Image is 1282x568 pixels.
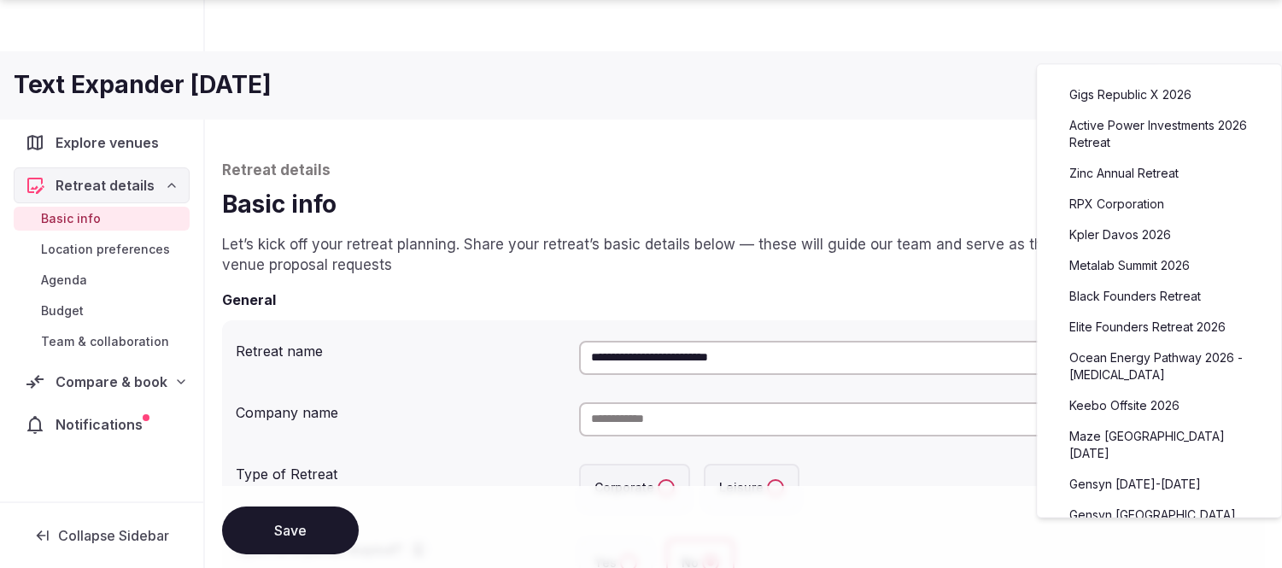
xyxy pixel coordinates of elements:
[58,527,169,544] span: Collapse Sidebar
[658,479,675,496] button: Corporate
[767,479,784,496] button: Leisure
[579,464,690,512] label: Corporate
[41,333,169,350] span: Team & collaboration
[56,132,166,153] span: Explore venues
[1054,81,1264,108] a: Gigs Republic X 2026
[222,507,359,554] button: Save
[1054,392,1264,419] a: Keebo Offsite 2026
[41,241,170,258] span: Location preferences
[704,464,799,512] label: Leisure
[236,334,565,361] div: Retreat name
[1054,501,1264,546] a: Gensyn [GEOGRAPHIC_DATA] [DATE]
[41,302,84,319] span: Budget
[1054,190,1264,218] a: RPX Corporation
[1054,313,1264,341] a: Elite Founders Retreat 2026
[1054,221,1264,249] a: Kpler Davos 2026
[236,395,565,423] div: Company name
[1054,423,1264,467] a: Maze [GEOGRAPHIC_DATA] [DATE]
[1054,112,1264,156] a: Active Power Investments 2026 Retreat
[1054,283,1264,310] a: Black Founders Retreat
[14,68,272,102] h1: Text Expander [DATE]
[56,372,167,392] span: Compare & book
[1054,160,1264,187] a: Zinc Annual Retreat
[222,188,1265,221] h1: Basic info
[41,272,87,289] span: Agenda
[14,517,190,554] button: Collapse Sidebar
[14,207,190,231] a: Basic info
[14,407,190,442] a: Notifications
[56,175,155,196] span: Retreat details
[14,125,190,161] a: Explore venues
[1054,471,1264,498] a: Gensyn [DATE]-[DATE]
[14,299,190,323] a: Budget
[1054,344,1264,389] a: Ocean Energy Pathway 2026 - [MEDICAL_DATA]
[41,210,101,227] span: Basic info
[222,161,1265,181] p: Retreat details
[222,290,276,310] h2: General
[14,237,190,261] a: Location preferences
[56,414,149,435] span: Notifications
[1054,252,1264,279] a: Metalab Summit 2026
[14,268,190,292] a: Agenda
[236,457,565,484] div: Type of Retreat
[222,235,1265,276] p: Let’s kick off your retreat planning. Share your retreat’s basic details below — these will guide...
[14,330,190,354] a: Team & collaboration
